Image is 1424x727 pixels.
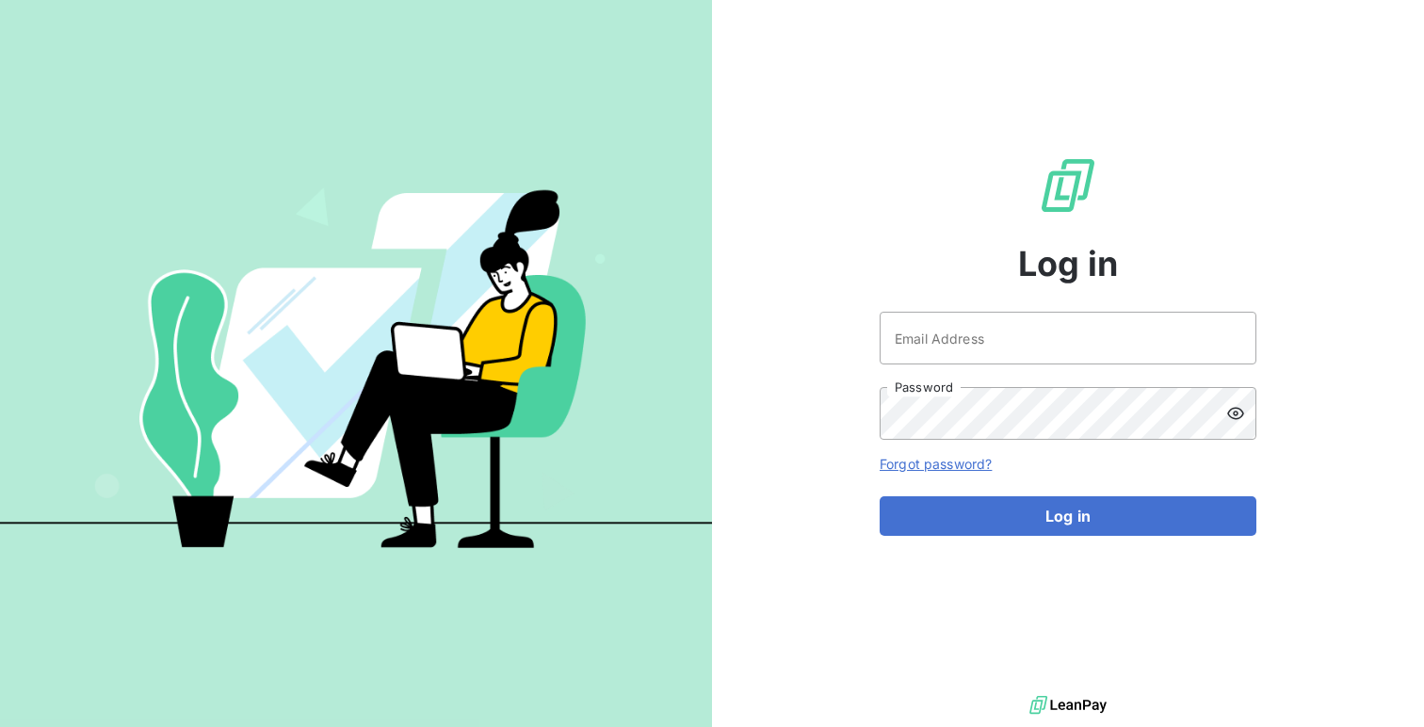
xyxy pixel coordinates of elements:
span: Log in [1018,238,1119,289]
img: logo [1029,691,1107,719]
a: Forgot password? [880,456,992,472]
button: Log in [880,496,1256,536]
input: placeholder [880,312,1256,364]
img: LeanPay Logo [1038,155,1098,216]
